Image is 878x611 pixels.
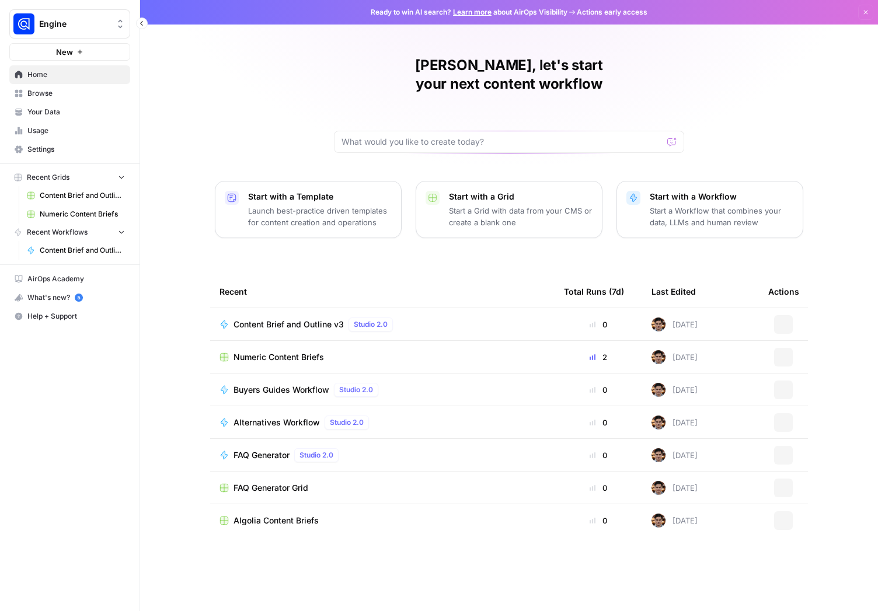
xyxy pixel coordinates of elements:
div: Total Runs (7d) [564,275,624,308]
span: Algolia Content Briefs [234,515,319,526]
img: 7djlw4s4c8o79av5esfcj3z49qpk [651,448,666,462]
a: Numeric Content Briefs [22,205,130,224]
a: Settings [9,140,130,159]
div: [DATE] [651,383,698,397]
span: Buyers Guides Workflow [234,384,329,396]
div: [DATE] [651,416,698,430]
h1: [PERSON_NAME], let's start your next content workflow [334,56,684,93]
span: Numeric Content Briefs [40,209,125,219]
div: [DATE] [651,481,698,495]
span: Studio 2.0 [330,417,364,428]
div: [DATE] [651,350,698,364]
span: New [56,46,73,58]
div: 0 [564,384,633,396]
div: 0 [564,482,633,494]
img: 7djlw4s4c8o79av5esfcj3z49qpk [651,514,666,528]
button: What's new? 5 [9,288,130,307]
img: 7djlw4s4c8o79av5esfcj3z49qpk [651,481,666,495]
text: 5 [77,295,80,301]
button: Start with a TemplateLaunch best-practice driven templates for content creation and operations [215,181,402,238]
a: Browse [9,84,130,103]
div: Last Edited [651,275,696,308]
img: 7djlw4s4c8o79av5esfcj3z49qpk [651,350,666,364]
a: Content Brief and Outline v3 Grid (1) [22,186,130,205]
span: Studio 2.0 [339,385,373,395]
div: [DATE] [651,317,698,331]
p: Start a Workflow that combines your data, LLMs and human review [650,205,793,228]
div: [DATE] [651,448,698,462]
span: Recent Grids [27,172,69,183]
span: FAQ Generator [234,449,290,461]
a: Numeric Content Briefs [219,351,545,363]
span: Settings [27,144,125,155]
a: Content Brief and Outline v3Studio 2.0 [219,317,545,331]
div: 0 [564,449,633,461]
div: What's new? [10,289,130,306]
a: Content Brief and Outline v3 [22,241,130,260]
p: Start with a Workflow [650,191,793,202]
div: 0 [564,417,633,428]
span: Actions early access [577,7,647,18]
p: Start a Grid with data from your CMS or create a blank one [449,205,593,228]
a: 5 [75,294,83,302]
a: FAQ Generator Grid [219,482,545,494]
p: Start with a Template [248,191,392,202]
span: Engine [39,18,110,30]
a: Learn more [453,8,492,16]
img: 7djlw4s4c8o79av5esfcj3z49qpk [651,383,666,397]
button: Start with a GridStart a Grid with data from your CMS or create a blank one [416,181,602,238]
div: Actions [768,275,799,308]
button: Start with a WorkflowStart a Workflow that combines your data, LLMs and human review [616,181,803,238]
span: Recent Workflows [27,227,88,238]
span: Content Brief and Outline v3 [40,245,125,256]
span: Home [27,69,125,80]
span: Studio 2.0 [354,319,388,330]
img: 7djlw4s4c8o79av5esfcj3z49qpk [651,317,666,331]
button: Recent Grids [9,169,130,186]
span: Help + Support [27,311,125,322]
img: 7djlw4s4c8o79av5esfcj3z49qpk [651,416,666,430]
a: Your Data [9,103,130,121]
input: What would you like to create today? [342,136,663,148]
span: Studio 2.0 [299,450,333,460]
p: Start with a Grid [449,191,593,202]
div: 0 [564,515,633,526]
span: Content Brief and Outline v3 [234,319,344,330]
a: AirOps Academy [9,270,130,288]
span: Ready to win AI search? about AirOps Visibility [371,7,567,18]
a: Home [9,65,130,84]
button: Workspace: Engine [9,9,130,39]
span: Numeric Content Briefs [234,351,324,363]
a: Algolia Content Briefs [219,515,545,526]
button: Help + Support [9,307,130,326]
span: FAQ Generator Grid [234,482,308,494]
a: Alternatives WorkflowStudio 2.0 [219,416,545,430]
img: Engine Logo [13,13,34,34]
p: Launch best-practice driven templates for content creation and operations [248,205,392,228]
a: Buyers Guides WorkflowStudio 2.0 [219,383,545,397]
div: Recent [219,275,545,308]
span: AirOps Academy [27,274,125,284]
a: FAQ GeneratorStudio 2.0 [219,448,545,462]
button: Recent Workflows [9,224,130,241]
span: Your Data [27,107,125,117]
span: Alternatives Workflow [234,417,320,428]
div: [DATE] [651,514,698,528]
span: Usage [27,125,125,136]
span: Browse [27,88,125,99]
span: Content Brief and Outline v3 Grid (1) [40,190,125,201]
div: 0 [564,319,633,330]
a: Usage [9,121,130,140]
button: New [9,43,130,61]
div: 2 [564,351,633,363]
